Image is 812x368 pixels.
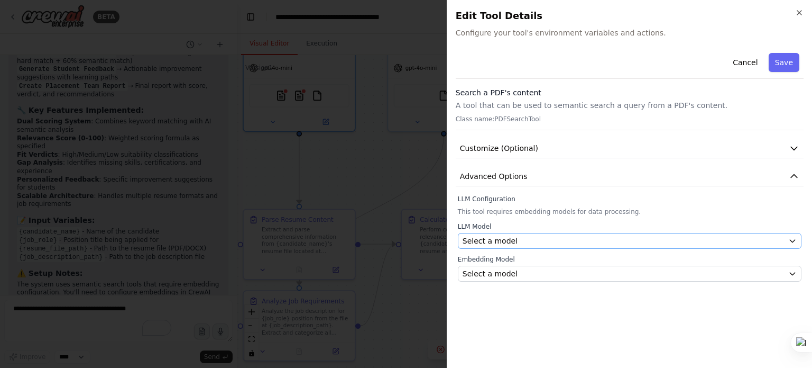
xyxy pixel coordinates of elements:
label: Embedding Model [458,255,801,264]
button: Save [769,53,799,72]
p: A tool that can be used to semantic search a query from a PDF's content. [456,100,804,111]
span: Configure your tool's environment variables and actions. [456,28,804,38]
button: Customize (Optional) [456,139,804,158]
button: Select a model [458,233,801,249]
span: Select a model [463,268,518,279]
label: LLM Model [458,222,801,231]
button: Cancel [726,53,764,72]
p: This tool requires embedding models for data processing. [458,208,801,216]
label: LLM Configuration [458,195,801,203]
p: Class name: PDFSearchTool [456,115,804,123]
button: Select a model [458,266,801,282]
span: Customize (Optional) [460,143,538,154]
button: Advanced Options [456,167,804,186]
span: Select a model [463,236,518,246]
span: Advanced Options [460,171,528,182]
h2: Edit Tool Details [456,8,804,23]
h3: Search a PDF's content [456,87,804,98]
